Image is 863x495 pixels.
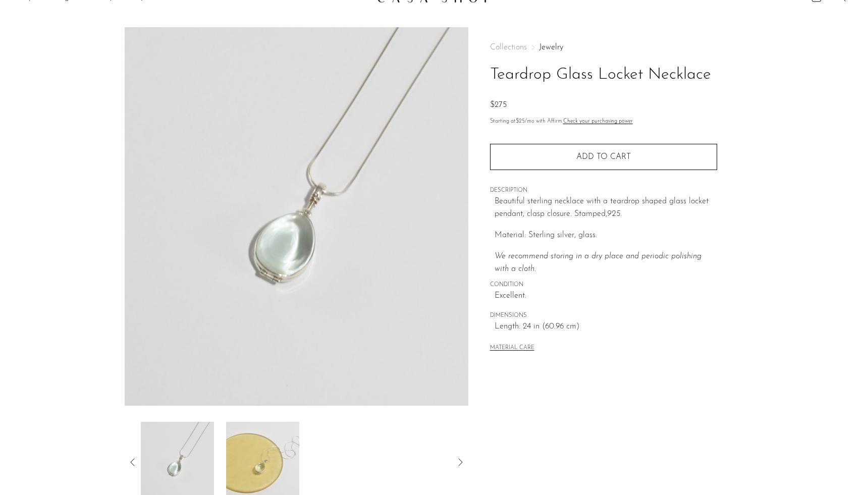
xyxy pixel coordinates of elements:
a: Jewelry [539,43,563,51]
button: MATERIAL CARE [490,345,534,352]
span: Length: 24 in (60.96 cm) [495,320,717,334]
span: Excellent. [495,290,717,303]
span: Collections [490,43,527,51]
a: Check your purchasing power - Learn more about Affirm Financing (opens in modal) [563,119,633,124]
em: 925. [607,210,622,218]
span: DESCRIPTION [490,186,717,195]
span: $275 [490,101,507,109]
nav: Breadcrumbs [490,43,717,51]
span: $25 [516,119,525,124]
button: Add to cart [490,144,717,170]
h1: Teardrop Glass Locket Necklace [490,62,717,88]
p: Starting at /mo with Affirm. [490,117,717,126]
p: Beautiful sterling necklace with a teardrop shaped glass locket pendant, clasp closure. Stamped, [495,195,717,221]
p: Material: Sterling silver, glass. [495,229,717,242]
span: Add to cart [576,153,631,161]
img: Teardrop Glass Locket Necklace [125,27,468,406]
span: CONDITION [490,281,717,290]
span: DIMENSIONS [490,311,717,320]
i: We recommend storing in a dry place and periodic polishing with a cloth. [495,252,702,273]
